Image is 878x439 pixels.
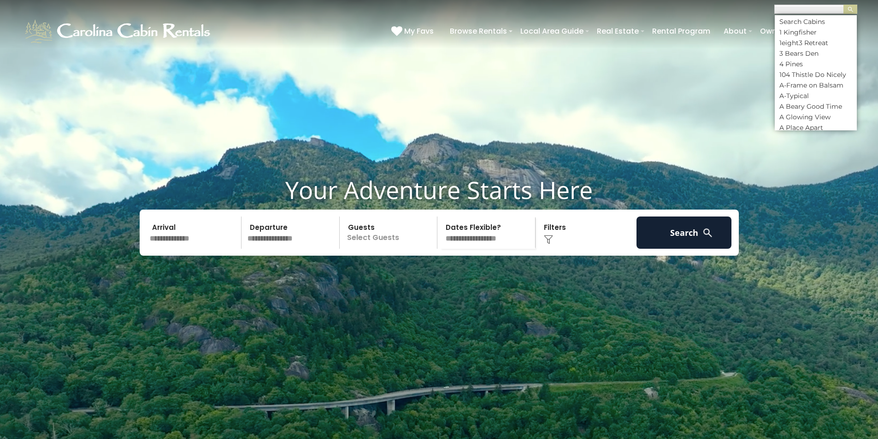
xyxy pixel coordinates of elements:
a: Rental Program [648,23,715,39]
li: 4 Pines [775,60,857,68]
button: Search [636,217,732,249]
li: 1 Kingfisher [775,28,857,36]
h1: Your Adventure Starts Here [7,176,871,204]
li: Search Cabins [775,18,857,26]
a: Owner Login [755,23,810,39]
a: My Favs [391,25,436,37]
li: A-Frame on Balsam [775,81,857,89]
p: Select Guests [342,217,437,249]
a: Local Area Guide [516,23,588,39]
img: search-regular-white.png [702,227,713,239]
a: Browse Rentals [445,23,512,39]
li: 1eight3 Retreat [775,39,857,47]
a: About [719,23,751,39]
li: A-Typical [775,92,857,100]
li: 3 Bears Den [775,49,857,58]
li: A Beary Good Time [775,102,857,111]
span: My Favs [404,25,434,37]
img: filter--v1.png [544,235,553,244]
li: A Glowing View [775,113,857,121]
li: 104 Thistle Do Nicely [775,70,857,79]
img: White-1-1-2.png [23,18,214,45]
li: A Place Apart [775,123,857,132]
a: Real Estate [592,23,643,39]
